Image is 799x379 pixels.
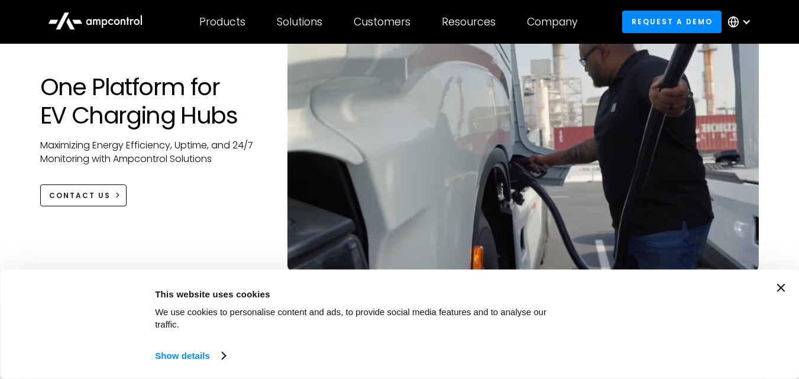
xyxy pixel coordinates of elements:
button: Okay [585,284,755,318]
div: Resources [442,15,496,28]
p: Maximizing Energy Efficiency, Uptime, and 24/7 Monitoring with Ampcontrol Solutions [40,139,264,166]
a: Show details [155,347,225,365]
a: Request a demo [622,11,722,33]
div: Customers [354,15,410,28]
div: CONTACT US [49,190,111,201]
div: Company [527,15,578,28]
a: CONTACT US [40,184,127,206]
div: Solutions [277,15,322,28]
button: Close banner [777,284,785,292]
span: We use cookies to personalise content and ads, to provide social media features and to analyse ou... [155,307,546,329]
h1: One Platform for EV Charging Hubs [40,73,264,129]
div: This website uses cookies [155,287,572,301]
div: Products [199,15,245,28]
